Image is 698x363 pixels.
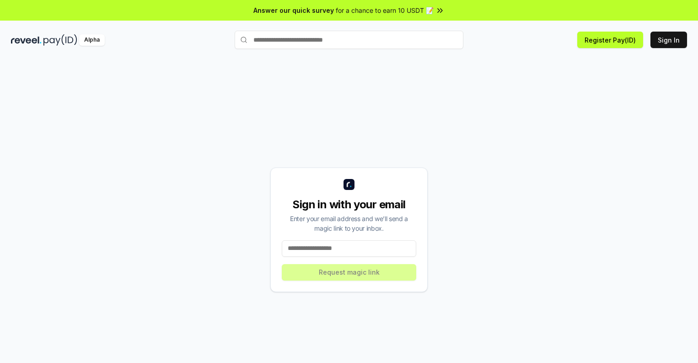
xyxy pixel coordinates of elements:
img: reveel_dark [11,34,42,46]
img: pay_id [43,34,77,46]
span: Answer our quick survey [253,5,334,15]
div: Sign in with your email [282,197,416,212]
div: Enter your email address and we’ll send a magic link to your inbox. [282,214,416,233]
span: for a chance to earn 10 USDT 📝 [336,5,434,15]
button: Sign In [650,32,687,48]
button: Register Pay(ID) [577,32,643,48]
img: logo_small [344,179,354,190]
div: Alpha [79,34,105,46]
